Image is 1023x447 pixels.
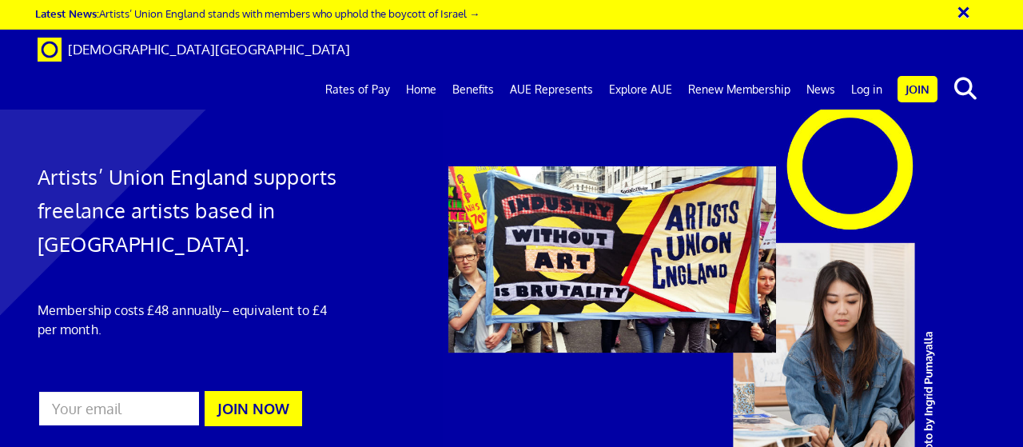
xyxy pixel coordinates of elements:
a: Home [398,70,444,110]
a: Join [898,76,937,102]
a: Brand [DEMOGRAPHIC_DATA][GEOGRAPHIC_DATA] [26,30,362,70]
h1: Artists’ Union England supports freelance artists based in [GEOGRAPHIC_DATA]. [38,160,337,261]
a: AUE Represents [502,70,601,110]
button: search [941,72,989,106]
input: Your email [38,390,201,427]
a: News [798,70,843,110]
strong: Latest News: [35,6,99,20]
a: Explore AUE [601,70,680,110]
a: Benefits [444,70,502,110]
a: Log in [843,70,890,110]
span: [DEMOGRAPHIC_DATA][GEOGRAPHIC_DATA] [68,41,350,58]
p: Membership costs £48 annually – equivalent to £4 per month. [38,301,337,339]
a: Rates of Pay [317,70,398,110]
a: Renew Membership [680,70,798,110]
button: JOIN NOW [205,391,302,426]
a: Latest News:Artists’ Union England stands with members who uphold the boycott of Israel → [35,6,480,20]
